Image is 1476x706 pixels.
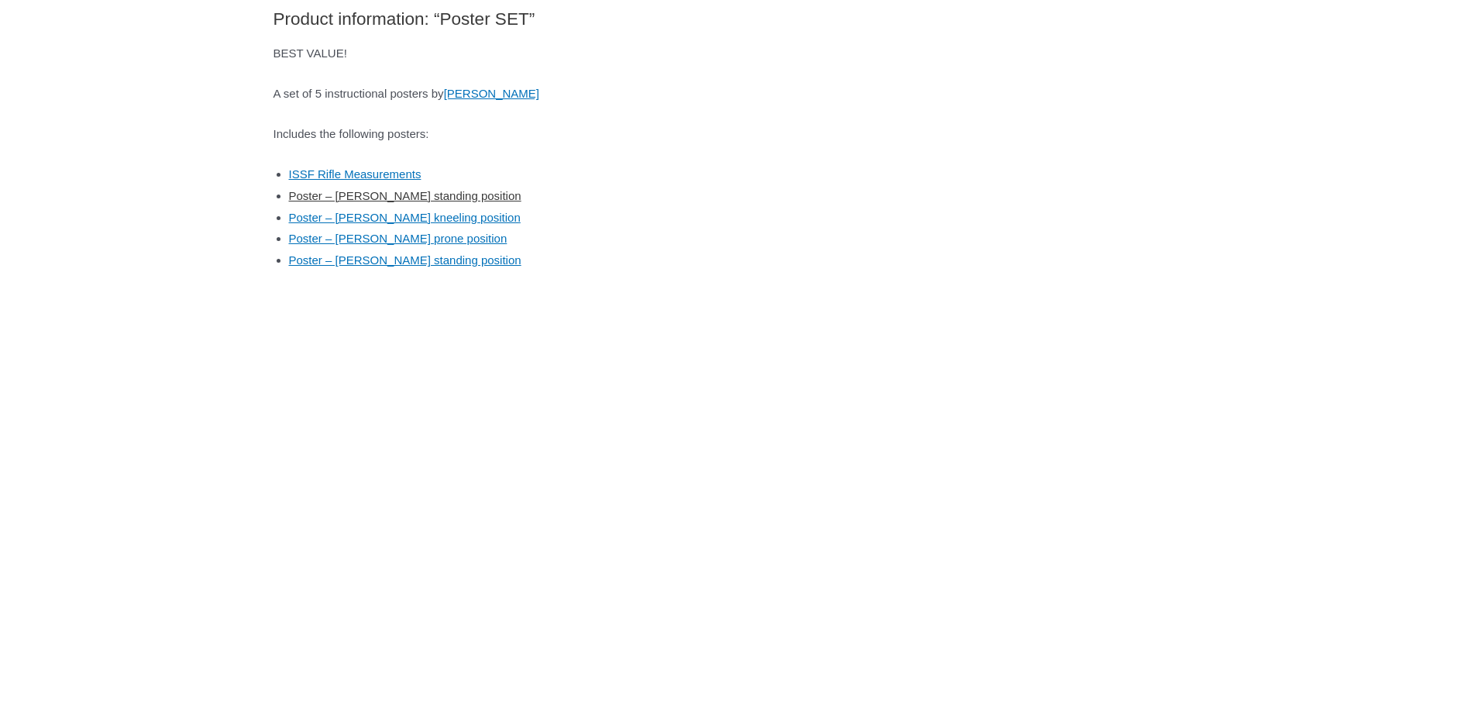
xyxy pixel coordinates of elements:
[289,167,421,181] a: ISSF Rifle Measurements
[274,83,1203,105] p: A set of 5 instructional posters by
[274,43,1203,64] p: BEST VALUE!
[289,253,521,267] a: Poster – [PERSON_NAME] standing position
[274,8,1203,30] h2: Product information: “Poster SET”
[444,87,539,100] a: [PERSON_NAME]
[274,123,1203,145] p: Includes the following posters:
[289,232,507,245] a: Poster – [PERSON_NAME] prone position
[289,189,521,202] a: Poster – [PERSON_NAME] standing position
[289,211,521,224] a: Poster – [PERSON_NAME] kneeling position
